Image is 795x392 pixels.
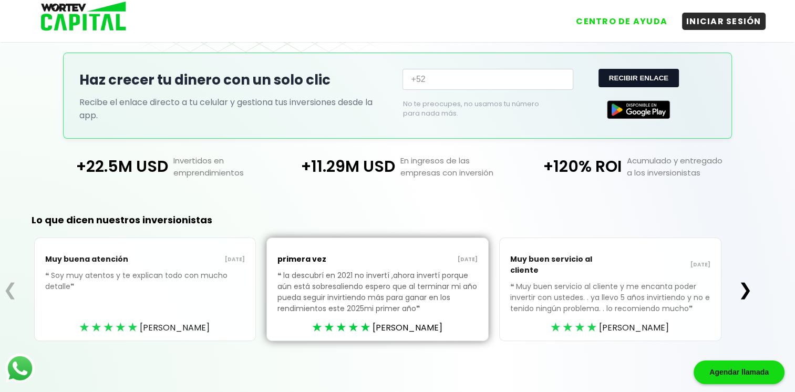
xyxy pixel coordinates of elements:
span: ❝ [277,270,283,281]
p: [DATE] [145,255,245,264]
button: CENTRO DE AYUDA [572,13,672,30]
a: INICIAR SESIÓN [672,5,766,30]
p: No te preocupes, no usamos tu número para nada más. [402,99,556,118]
span: ❞ [689,303,695,314]
span: [PERSON_NAME] [599,321,669,334]
p: Muy buen servicio al cliente y me encanta poder invertir con ustedes. . ya llevo 5 años invirtien... [510,281,710,330]
p: Invertidos en emprendimientos [168,154,284,179]
button: INICIAR SESIÓN [682,13,766,30]
span: ❝ [510,281,516,292]
p: Recibe el enlace directo a tu celular y gestiona tus inversiones desde la app. [79,96,392,122]
p: Muy buen servicio al cliente [510,249,610,281]
span: ❞ [70,281,76,292]
button: ❯ [735,279,755,300]
div: Agendar llamada [694,360,784,384]
p: +120% ROI [511,154,622,179]
p: +11.29M USD [284,154,395,179]
span: ❝ [45,270,51,281]
div: ★★★★ [551,319,599,335]
p: En ingresos de las empresas con inversión [395,154,511,179]
img: logos_whatsapp-icon.242b2217.svg [5,354,35,383]
div: ★★★★★ [79,319,140,335]
p: [DATE] [378,255,478,264]
p: Soy muy atentos y te explican todo con mucho detalle [45,270,245,308]
p: primera vez [277,249,377,270]
span: ❞ [416,303,422,314]
img: Google Play [607,100,670,119]
span: [PERSON_NAME] [140,321,210,334]
button: RECIBIR ENLACE [598,69,679,87]
p: [DATE] [610,261,710,269]
p: la descubrí en 2021 no invertí ,ahora invertí porque aún está sobresaliendo espero que al termina... [277,270,478,330]
p: Muy buena atención [45,249,145,270]
p: Acumulado y entregado a los inversionistas [622,154,738,179]
p: +22.5M USD [58,154,169,179]
div: ★★★★★ [312,319,373,335]
h2: Haz crecer tu dinero con un solo clic [79,70,392,90]
span: [PERSON_NAME] [373,321,442,334]
a: CENTRO DE AYUDA [561,5,672,30]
